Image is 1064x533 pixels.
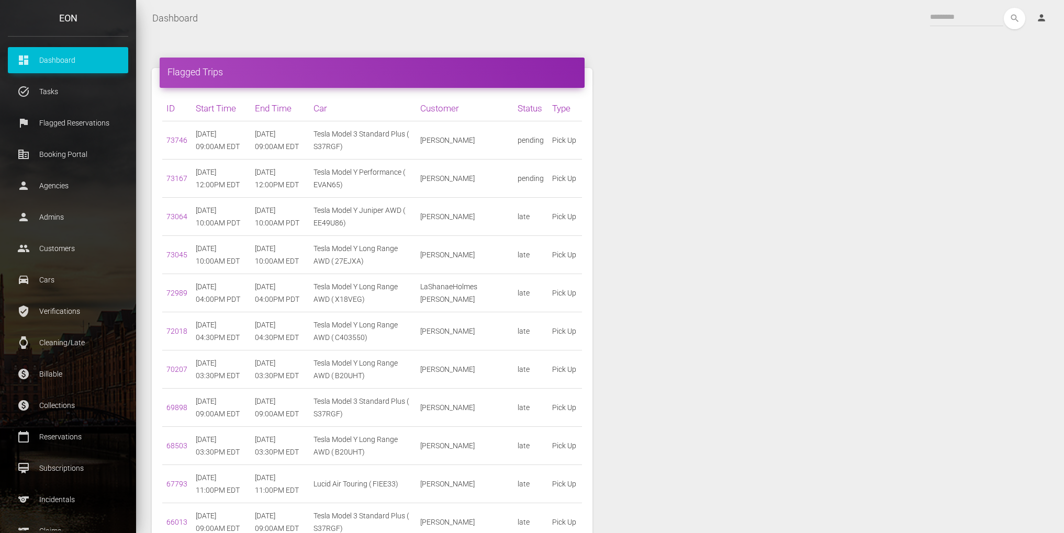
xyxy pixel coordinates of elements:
a: 70207 [166,365,187,373]
p: Dashboard [16,52,120,68]
td: Tesla Model Y Long Range AWD ( B20UHT) [309,427,416,465]
a: flag Flagged Reservations [8,110,128,136]
td: Tesla Model Y Long Range AWD ( 27EJXA) [309,236,416,274]
td: Pick Up [548,274,581,312]
p: Cleaning/Late [16,335,120,350]
th: Car [309,96,416,121]
td: [DATE] 10:00AM EDT [192,236,251,274]
td: [DATE] 10:00AM PDT [251,198,310,236]
td: late [513,350,548,389]
td: Tesla Model 3 Standard Plus ( S37RGF) [309,121,416,160]
h4: Flagged Trips [167,65,577,78]
i: person [1036,13,1047,23]
a: watch Cleaning/Late [8,330,128,356]
td: late [513,236,548,274]
td: [PERSON_NAME] [416,427,513,465]
td: [DATE] 11:00PM EDT [192,465,251,503]
a: card_membership Subscriptions [8,455,128,481]
th: Customer [416,96,513,121]
td: [PERSON_NAME] [416,389,513,427]
td: Pick Up [548,350,581,389]
td: Tesla Model Y Long Range AWD ( C403550) [309,312,416,350]
a: 66013 [166,518,187,526]
td: Tesla Model Y Long Range AWD ( X18VEG) [309,274,416,312]
td: Pick Up [548,236,581,274]
a: paid Collections [8,392,128,418]
td: [DATE] 03:30PM EDT [192,350,251,389]
a: Dashboard [152,5,198,31]
a: calendar_today Reservations [8,424,128,450]
td: [PERSON_NAME] [416,465,513,503]
td: [DATE] 04:30PM EDT [251,312,310,350]
p: Customers [16,241,120,256]
td: [DATE] 04:00PM PDT [192,274,251,312]
td: [DATE] 10:00AM EDT [251,236,310,274]
p: Collections [16,398,120,413]
a: 73167 [166,174,187,183]
p: Tasks [16,84,120,99]
td: [PERSON_NAME] [416,121,513,160]
td: [PERSON_NAME] [416,198,513,236]
td: [PERSON_NAME] [416,312,513,350]
td: [DATE] 09:00AM EDT [192,389,251,427]
td: Pick Up [548,465,581,503]
a: people Customers [8,235,128,262]
td: Lucid Air Touring ( FIEE33) [309,465,416,503]
td: Pick Up [548,427,581,465]
p: Agencies [16,178,120,194]
td: [DATE] 09:00AM EDT [251,389,310,427]
p: Subscriptions [16,460,120,476]
p: Verifications [16,303,120,319]
td: late [513,312,548,350]
td: [DATE] 04:00PM PDT [251,274,310,312]
td: Tesla Model Y Long Range AWD ( B20UHT) [309,350,416,389]
a: 67793 [166,480,187,488]
a: 72018 [166,327,187,335]
p: Cars [16,272,120,288]
td: Pick Up [548,198,581,236]
td: Tesla Model 3 Standard Plus ( S37RGF) [309,389,416,427]
td: [DATE] 10:00AM PDT [192,198,251,236]
td: Tesla Model Y Performance ( EVAN65) [309,160,416,198]
p: Flagged Reservations [16,115,120,131]
a: sports Incidentals [8,486,128,513]
a: 72989 [166,289,187,297]
td: late [513,198,548,236]
td: LaShanaeHolmes [PERSON_NAME] [416,274,513,312]
td: [PERSON_NAME] [416,350,513,389]
td: late [513,465,548,503]
td: [DATE] 09:00AM EDT [251,121,310,160]
a: dashboard Dashboard [8,47,128,73]
p: Admins [16,209,120,225]
a: 69898 [166,403,187,412]
a: person Agencies [8,173,128,199]
a: person Admins [8,204,128,230]
th: Start Time [192,96,251,121]
td: late [513,274,548,312]
a: task_alt Tasks [8,78,128,105]
a: verified_user Verifications [8,298,128,324]
a: person [1028,8,1056,29]
td: [DATE] 11:00PM EDT [251,465,310,503]
td: Pick Up [548,121,581,160]
td: Pick Up [548,160,581,198]
td: [DATE] 09:00AM EDT [192,121,251,160]
td: [DATE] 03:30PM EDT [251,427,310,465]
a: 68503 [166,441,187,450]
th: Status [513,96,548,121]
td: [DATE] 12:00PM EDT [192,160,251,198]
a: corporate_fare Booking Portal [8,141,128,167]
td: [DATE] 03:30PM EDT [251,350,310,389]
td: Pick Up [548,389,581,427]
td: late [513,427,548,465]
td: [DATE] 03:30PM EDT [192,427,251,465]
td: Tesla Model Y Juniper AWD ( EE49U86) [309,198,416,236]
td: pending [513,121,548,160]
th: Type [548,96,581,121]
button: search [1004,8,1025,29]
td: late [513,389,548,427]
td: pending [513,160,548,198]
a: drive_eta Cars [8,267,128,293]
a: 73746 [166,136,187,144]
